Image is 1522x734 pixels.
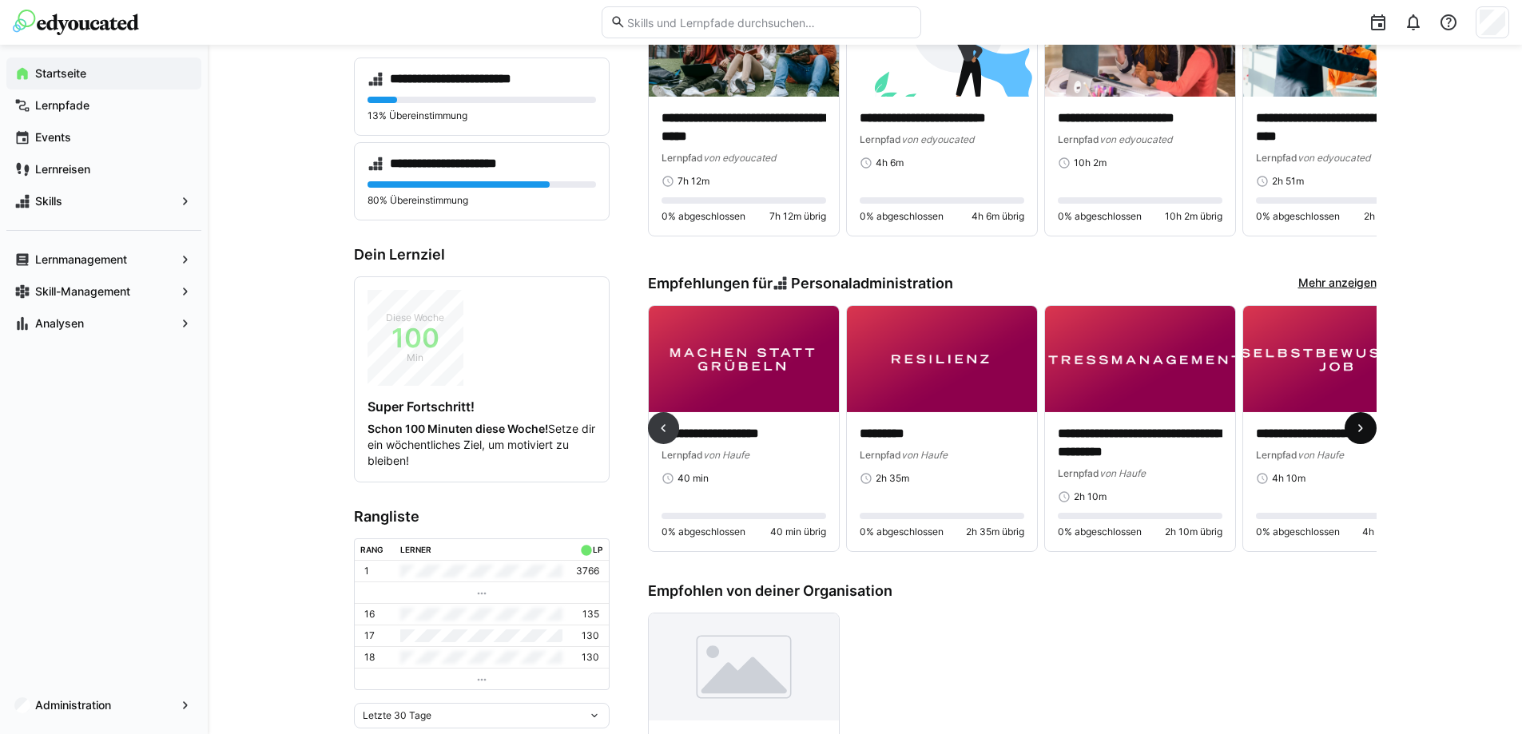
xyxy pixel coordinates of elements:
[1165,526,1222,538] span: 2h 10m übrig
[368,422,548,435] strong: Schon 100 Minuten diese Woche!
[1243,306,1433,413] img: image
[1058,526,1142,538] span: 0% abgeschlossen
[1099,467,1146,479] span: von Haufe
[678,175,709,188] span: 7h 12m
[1058,210,1142,223] span: 0% abgeschlossen
[1297,152,1370,164] span: von edyoucated
[1297,449,1344,461] span: von Haufe
[703,449,749,461] span: von Haufe
[626,15,912,30] input: Skills und Lernpfade durchsuchen…
[901,133,974,145] span: von edyoucated
[1165,210,1222,223] span: 10h 2m übrig
[354,246,610,264] h3: Dein Lernziel
[582,651,599,664] p: 130
[364,651,375,664] p: 18
[1099,133,1172,145] span: von edyoucated
[364,608,375,621] p: 16
[354,508,610,526] h3: Rangliste
[1298,275,1377,292] a: Mehr anzeigen
[1256,526,1340,538] span: 0% abgeschlossen
[1074,157,1107,169] span: 10h 2m
[368,109,596,122] p: 13% Übereinstimmung
[876,157,904,169] span: 4h 6m
[966,526,1024,538] span: 2h 35m übrig
[901,449,948,461] span: von Haufe
[860,449,901,461] span: Lernpfad
[847,306,1037,413] img: image
[649,306,839,413] img: image
[1364,210,1421,223] span: 2h 51m übrig
[1074,490,1107,503] span: 2h 10m
[1272,175,1304,188] span: 2h 51m
[860,210,944,223] span: 0% abgeschlossen
[576,565,599,577] p: 3766
[662,210,745,223] span: 0% abgeschlossen
[648,275,954,292] h3: Empfehlungen für
[972,210,1024,223] span: 4h 6m übrig
[360,545,383,554] div: Rang
[770,526,826,538] span: 40 min übrig
[662,526,745,538] span: 0% abgeschlossen
[860,133,901,145] span: Lernpfad
[678,472,709,485] span: 40 min
[1256,210,1340,223] span: 0% abgeschlossen
[1256,152,1297,164] span: Lernpfad
[1058,133,1099,145] span: Lernpfad
[363,709,431,722] span: Letzte 30 Tage
[1272,472,1305,485] span: 4h 10m
[1362,526,1421,538] span: 4h 10m übrig
[769,210,826,223] span: 7h 12m übrig
[791,275,953,292] span: Personaladministration
[649,613,839,720] img: image
[368,194,596,207] p: 80% Übereinstimmung
[703,152,776,164] span: von edyoucated
[364,565,369,577] p: 1
[1256,449,1297,461] span: Lernpfad
[1045,306,1235,413] img: image
[860,526,944,538] span: 0% abgeschlossen
[368,421,596,469] p: Setze dir ein wöchentliches Ziel, um motiviert zu bleiben!
[648,582,1377,600] h3: Empfohlen von deiner Organisation
[400,545,431,554] div: Lerner
[582,608,599,621] p: 135
[876,472,909,485] span: 2h 35m
[662,152,703,164] span: Lernpfad
[368,399,596,415] h4: Super Fortschritt!
[1058,467,1099,479] span: Lernpfad
[582,629,599,642] p: 130
[364,629,375,642] p: 17
[662,449,703,461] span: Lernpfad
[593,545,602,554] div: LP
